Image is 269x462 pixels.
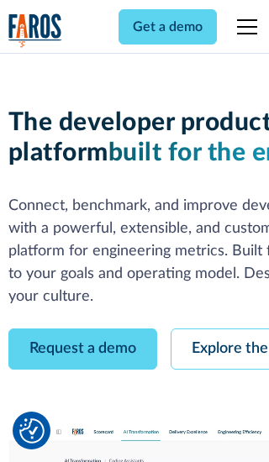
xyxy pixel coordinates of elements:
[8,328,157,370] a: Request a demo
[19,418,45,444] img: Revisit consent button
[8,13,62,48] img: Logo of the analytics and reporting company Faros.
[19,418,45,444] button: Cookie Settings
[227,7,261,47] div: menu
[119,9,217,45] a: Get a demo
[8,13,62,48] a: home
